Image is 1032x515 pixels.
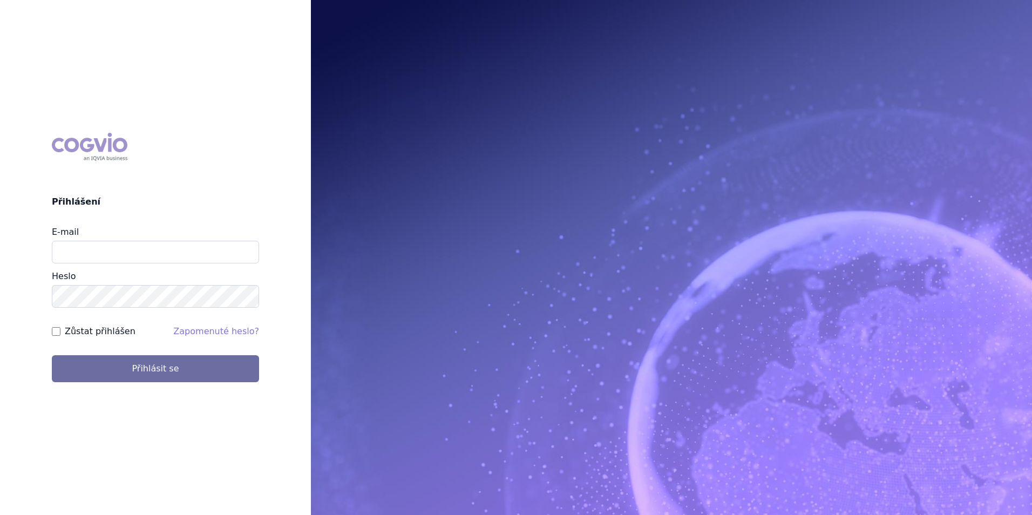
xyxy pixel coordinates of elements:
a: Zapomenuté heslo? [173,326,259,336]
label: Zůstat přihlášen [65,325,135,338]
div: COGVIO [52,133,127,161]
button: Přihlásit se [52,355,259,382]
label: E-mail [52,227,79,237]
label: Heslo [52,271,76,281]
h2: Přihlášení [52,195,259,208]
